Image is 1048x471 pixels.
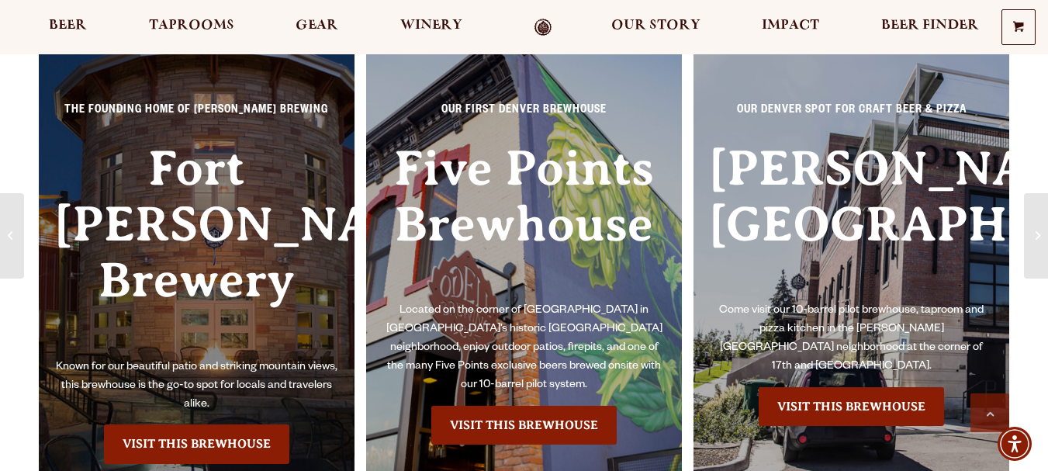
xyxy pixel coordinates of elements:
[709,102,994,130] p: Our Denver spot for craft beer & pizza
[762,19,819,32] span: Impact
[871,19,989,36] a: Beer Finder
[54,102,339,130] p: The Founding Home of [PERSON_NAME] Brewing
[431,406,617,445] a: Visit the Five Points Brewhouse
[382,302,666,395] p: Located on the corner of [GEOGRAPHIC_DATA] in [GEOGRAPHIC_DATA]’s historic [GEOGRAPHIC_DATA] neig...
[881,19,979,32] span: Beer Finder
[139,19,244,36] a: Taprooms
[104,424,289,463] a: Visit the Fort Collin's Brewery & Taproom
[998,427,1032,461] div: Accessibility Menu
[149,19,234,32] span: Taprooms
[285,19,348,36] a: Gear
[54,140,339,358] h3: Fort [PERSON_NAME] Brewery
[601,19,711,36] a: Our Story
[752,19,829,36] a: Impact
[382,102,666,130] p: Our First Denver Brewhouse
[39,19,97,36] a: Beer
[49,19,87,32] span: Beer
[759,387,944,426] a: Visit the Sloan’s Lake Brewhouse
[400,19,462,32] span: Winery
[390,19,472,36] a: Winery
[611,19,700,32] span: Our Story
[514,19,572,36] a: Odell Home
[970,393,1009,432] a: Scroll to top
[382,140,666,303] h3: Five Points Brewhouse
[709,140,994,303] h3: [PERSON_NAME][GEOGRAPHIC_DATA]
[296,19,338,32] span: Gear
[54,358,339,414] p: Known for our beautiful patio and striking mountain views, this brewhouse is the go-to spot for l...
[709,302,994,376] p: Come visit our 10-barrel pilot brewhouse, taproom and pizza kitchen in the [PERSON_NAME][GEOGRAPH...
